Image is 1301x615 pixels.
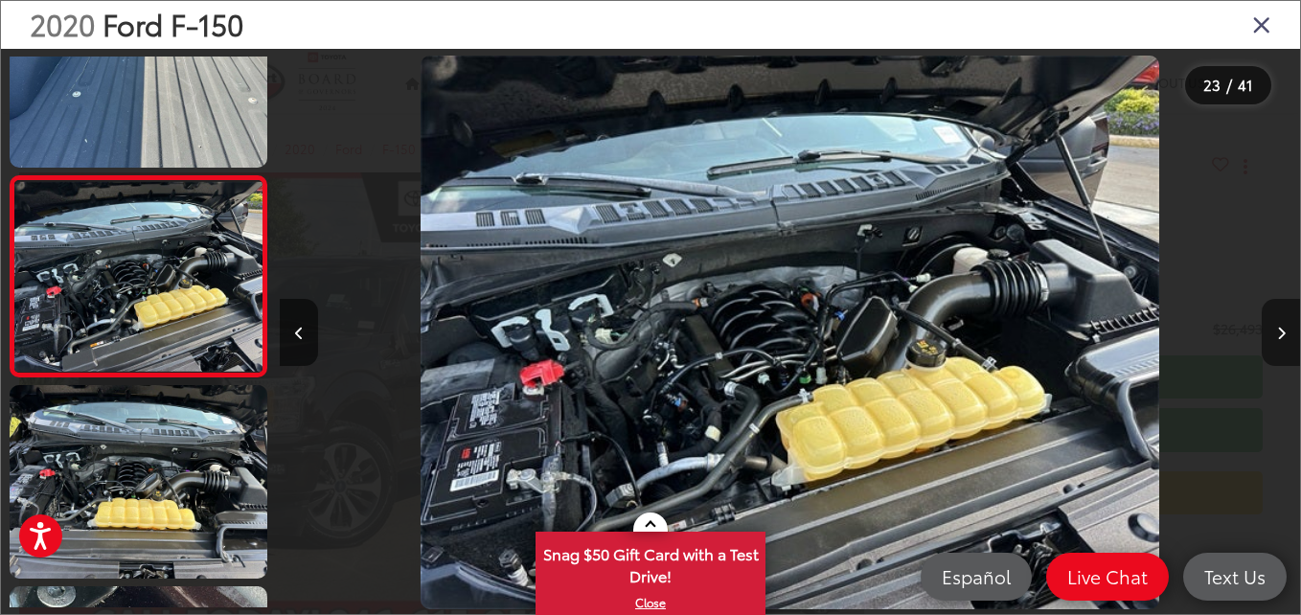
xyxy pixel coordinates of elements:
[1203,74,1221,95] span: 23
[1195,564,1275,588] span: Text Us
[280,299,318,366] button: Previous image
[11,181,264,371] img: 2020 Ford F-150 XL
[103,3,243,44] span: Ford F-150
[1224,79,1234,92] span: /
[30,3,95,44] span: 2020
[1262,299,1300,366] button: Next image
[1046,553,1169,601] a: Live Chat
[1238,74,1253,95] span: 41
[1252,11,1271,36] i: Close gallery
[921,553,1032,601] a: Español
[421,56,1158,609] img: 2020 Ford F-150 XL
[1058,564,1157,588] span: Live Chat
[1183,553,1287,601] a: Text Us
[7,383,270,581] img: 2020 Ford F-150 XL
[537,534,764,592] span: Snag $50 Gift Card with a Test Drive!
[932,564,1020,588] span: Español
[280,56,1300,609] div: 2020 Ford F-150 XL 22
